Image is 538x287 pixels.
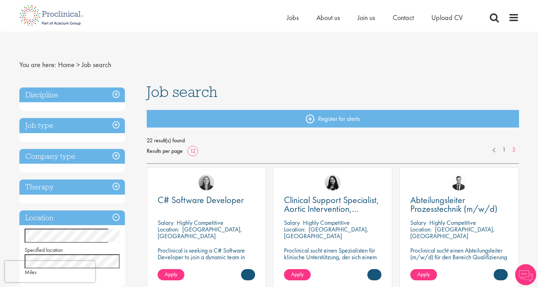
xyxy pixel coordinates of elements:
[158,225,242,240] p: [GEOGRAPHIC_DATA], [GEOGRAPHIC_DATA]
[198,175,214,190] img: Mia Kellerman
[284,247,381,280] p: Proclinical sucht einen Spezialisten für klinische Unterstützung, der sich einem dynamischen Team...
[158,194,244,206] span: C# Software Developer
[25,246,63,254] span: Specified location
[393,13,414,22] a: Contact
[165,270,177,278] span: Apply
[284,225,305,233] span: Location:
[410,196,508,213] a: Abteilungsleiter Prozesstechnik (m/w/d)
[5,261,95,282] iframe: reCAPTCHA
[417,270,430,278] span: Apply
[499,146,509,154] a: 1
[147,135,519,146] span: 22 result(s) found
[19,118,125,133] h3: Job type
[82,60,111,69] span: Job search
[284,269,311,280] a: Apply
[19,60,56,69] span: You are here:
[410,247,508,280] p: Proclinical sucht einen Abteilungsleiter (m/w/d) für den Bereich Qualifizierung zur Verstärkung d...
[158,196,255,204] a: C# Software Developer
[147,110,519,128] a: Register for alerts
[188,147,198,155] a: 12
[284,218,300,227] span: Salary
[410,225,432,233] span: Location:
[158,269,184,280] a: Apply
[291,270,304,278] span: Apply
[284,196,381,213] a: Clinical Support Specialist, Aortic Intervention, Vascular
[19,210,125,226] h3: Location
[19,87,125,103] h3: Discipline
[515,264,536,285] img: Chatbot
[287,13,299,22] a: Jobs
[158,247,255,274] p: Proclinical is seeking a C# Software Developer to join a dynamic team in [GEOGRAPHIC_DATA], [GEOG...
[410,225,495,240] p: [GEOGRAPHIC_DATA], [GEOGRAPHIC_DATA]
[147,82,217,101] span: Job search
[451,175,467,190] img: Antoine Mortiaux
[316,13,340,22] a: About us
[410,269,437,280] a: Apply
[509,146,519,154] a: 2
[284,225,368,240] p: [GEOGRAPHIC_DATA], [GEOGRAPHIC_DATA]
[58,60,75,69] a: breadcrumb link
[19,149,125,164] h3: Company type
[431,13,463,22] a: Upload CV
[158,225,179,233] span: Location:
[410,218,426,227] span: Salary
[325,175,341,190] img: Indre Stankeviciute
[19,180,125,195] h3: Therapy
[303,218,350,227] p: Highly Competitive
[410,194,498,215] span: Abteilungsleiter Prozesstechnik (m/w/d)
[158,218,173,227] span: Salary
[357,13,375,22] a: Join us
[429,218,476,227] p: Highly Competitive
[76,60,80,69] span: >
[177,218,223,227] p: Highly Competitive
[147,146,183,156] span: Results per page
[284,194,379,223] span: Clinical Support Specialist, Aortic Intervention, Vascular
